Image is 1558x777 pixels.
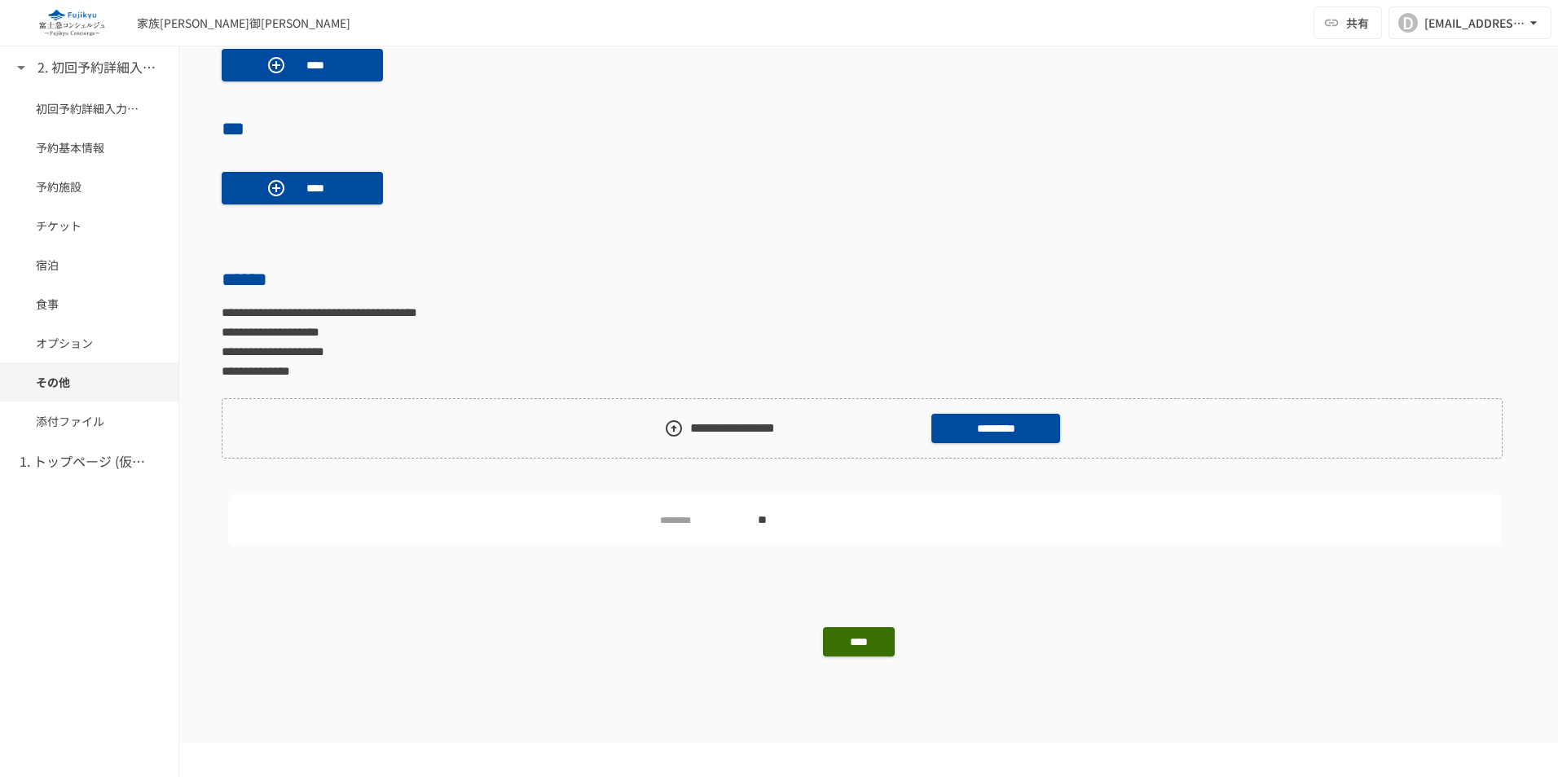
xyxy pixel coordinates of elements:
span: 予約基本情報 [36,138,143,156]
span: 宿泊 [36,256,143,274]
span: 初回予約詳細入力ページ [36,99,143,117]
button: D[EMAIL_ADDRESS][DOMAIN_NAME] [1389,7,1551,39]
h6: 2. 初回予約詳細入力ページ [37,57,168,78]
div: 家族[PERSON_NAME]御[PERSON_NAME] [137,15,350,32]
span: 添付ファイル [36,412,143,430]
div: [EMAIL_ADDRESS][DOMAIN_NAME] [1424,13,1525,33]
span: 予約施設 [36,178,143,195]
img: eQeGXtYPV2fEKIA3pizDiVdzO5gJTl2ahLbsPaD2E4R [20,10,124,36]
span: 食事 [36,295,143,313]
span: チケット [36,217,143,235]
span: 共有 [1346,14,1369,32]
button: 共有 [1314,7,1382,39]
div: D [1398,13,1418,33]
span: オプション [36,334,143,352]
span: その他 [36,373,143,391]
h6: 1. トップページ (仮予約一覧) [20,451,150,472]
